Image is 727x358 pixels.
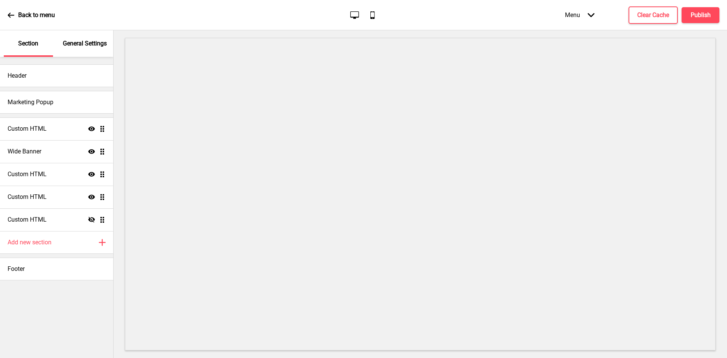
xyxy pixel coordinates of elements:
h4: Publish [691,11,711,19]
button: Clear Cache [629,6,678,24]
h4: Marketing Popup [8,98,53,106]
h4: Header [8,72,27,80]
h4: Clear Cache [637,11,669,19]
p: Back to menu [18,11,55,19]
h4: Wide Banner [8,147,41,156]
div: Menu [557,4,602,26]
button: Publish [682,7,719,23]
h4: Custom HTML [8,125,47,133]
h4: Custom HTML [8,216,47,224]
a: Back to menu [8,5,55,25]
h4: Add new section [8,238,51,247]
h4: Custom HTML [8,170,47,178]
p: General Settings [63,39,107,48]
h4: Custom HTML [8,193,47,201]
h4: Footer [8,265,25,273]
p: Section [18,39,38,48]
